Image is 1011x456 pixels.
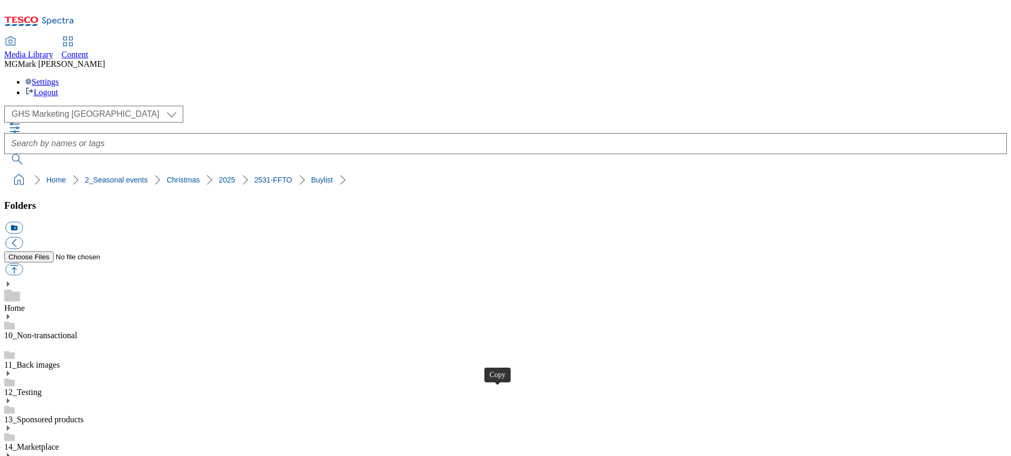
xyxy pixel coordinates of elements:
a: Settings [25,77,59,86]
span: Media Library [4,50,53,59]
a: Media Library [4,37,53,59]
a: 13_Sponsored products [4,415,84,424]
a: home [11,171,27,188]
a: Home [46,176,66,184]
span: MG [4,59,18,68]
span: Mark [PERSON_NAME] [18,59,105,68]
nav: breadcrumb [4,170,1007,190]
a: 2_Seasonal events [85,176,147,184]
a: Buylist [311,176,333,184]
a: 2531-FFTO [254,176,292,184]
a: 2025 [219,176,235,184]
a: 14_Marketplace [4,442,59,451]
h3: Folders [4,200,1007,211]
input: Search by names or tags [4,133,1007,154]
a: Christmas [166,176,200,184]
a: 12_Testing [4,388,42,397]
a: Content [62,37,88,59]
span: Content [62,50,88,59]
a: Logout [25,88,58,97]
a: 10_Non-transactional [4,331,77,340]
a: 11_Back images [4,360,60,369]
a: Home [4,303,25,312]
